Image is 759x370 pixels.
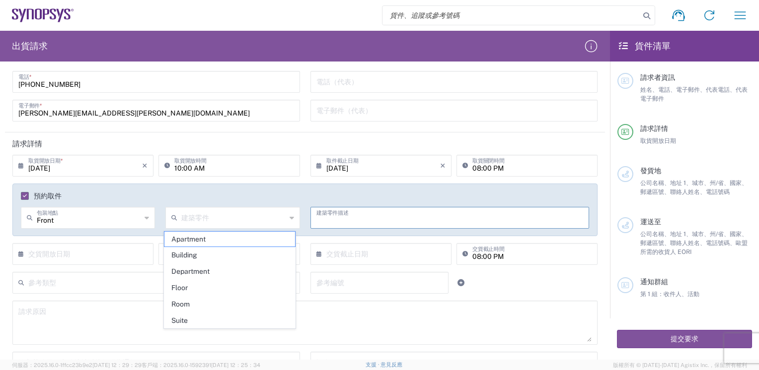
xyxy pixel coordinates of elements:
[640,278,668,286] span: 通知群組
[658,86,676,93] span: 電話、
[382,6,640,25] input: 貨件、追蹤或參考號碼
[670,179,692,186] span: 地址 1、
[366,362,381,368] a: 支援
[640,179,670,186] span: 公司名稱、
[710,230,730,238] span: 州/省、
[640,73,675,81] span: 請求者資訊
[164,232,295,247] span: Apartment
[142,158,148,174] i: ×
[670,239,706,247] span: 聯絡人姓名、
[640,239,670,247] span: 郵遞區號、
[670,230,692,238] span: 地址 1、
[730,179,748,186] span: 國家、
[710,179,730,186] span: 州/省、
[21,192,62,200] label: 預約取件
[706,239,736,247] span: 電話號碼、
[640,124,668,132] span: 請求詳情
[640,230,670,238] span: 公司名稱、
[12,40,48,52] h2: 出貨請求
[687,290,699,298] span: 活動
[640,188,670,195] span: 郵遞區號、
[706,188,730,195] span: 電話號碼
[692,230,710,238] span: 城市、
[692,179,710,186] span: 城市、
[164,313,295,328] span: Suite
[664,290,687,298] span: 收件人、
[706,86,736,93] span: 代表電話、
[211,362,260,368] span: [DATE] 12：25：34
[164,280,295,296] span: Floor
[670,188,706,195] span: 聯絡人姓名、
[640,86,658,93] span: 姓名、
[635,41,671,51] font: 貨件清單
[92,362,142,368] span: [DATE] 12：29：29
[164,247,295,263] span: Building
[152,362,260,368] span: 端：2025.16.0-1592391
[640,218,661,226] span: 運送至
[676,86,706,93] span: 電子郵件、
[164,297,295,312] span: Room
[440,158,446,174] i: ×
[12,362,142,368] span: 伺服器：2025.16.0-1ffcc23b9e2
[12,361,260,370] span: 客戶
[164,264,295,279] span: Department
[640,290,664,298] span: 第 1 組：
[730,230,748,238] span: 國家、
[640,167,661,175] span: 發貨地
[380,362,402,368] a: 意見反應
[12,139,42,148] font: 請求詳情
[617,330,752,348] button: 提交要求
[454,276,468,290] a: Add Reference
[640,137,676,144] span: 取貨開放日期
[613,361,747,370] span: 版權所有 © [DATE]-[DATE] Agistix Inc.，保留所有權利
